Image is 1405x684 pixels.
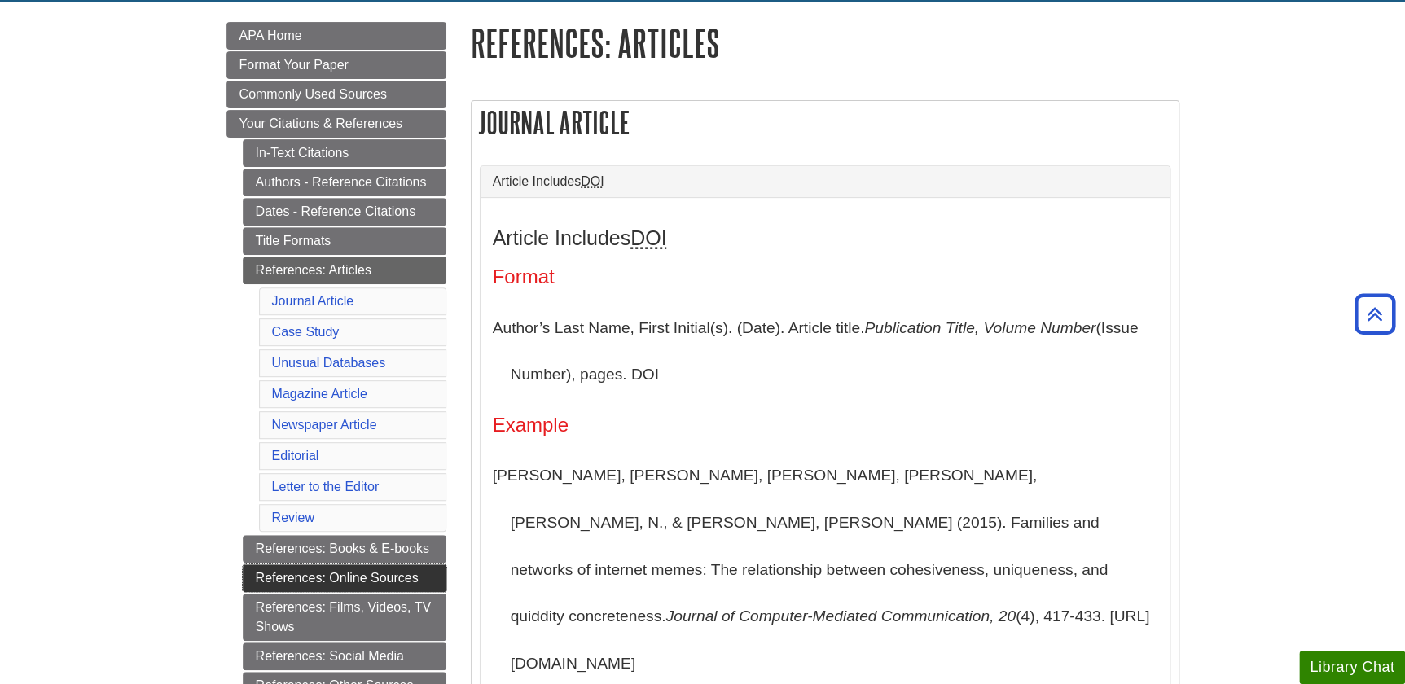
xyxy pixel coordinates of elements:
span: APA Home [239,28,302,42]
a: Article IncludesDOI [493,174,1157,189]
a: References: Books & E-books [243,535,446,563]
a: Title Formats [243,227,446,255]
a: Journal Article [272,294,354,308]
a: In-Text Citations [243,139,446,167]
i: Publication Title, Volume Number [864,319,1095,336]
a: References: Films, Videos, TV Shows [243,594,446,641]
abbr: Digital Object Identifier. This is the string of numbers associated with a particular article. No... [630,226,666,249]
a: Authors - Reference Citations [243,169,446,196]
a: Editorial [272,449,319,463]
h1: References: Articles [471,22,1179,64]
a: APA Home [226,22,446,50]
a: Newspaper Article [272,418,377,432]
span: Your Citations & References [239,116,402,130]
a: Case Study [272,325,340,339]
a: References: Social Media [243,642,446,670]
a: Unusual Databases [272,356,386,370]
a: Letter to the Editor [272,480,380,493]
abbr: Digital Object Identifier. This is the string of numbers associated with a particular article. No... [581,174,604,188]
a: Commonly Used Sources [226,81,446,108]
a: References: Online Sources [243,564,446,592]
button: Library Chat [1299,651,1405,684]
span: Commonly Used Sources [239,87,387,101]
i: Journal of Computer-Mediated Communication, 20 [665,607,1015,625]
a: References: Articles [243,256,446,284]
a: Review [272,511,314,524]
a: Format Your Paper [226,51,446,79]
p: Author’s Last Name, First Initial(s). (Date). Article title. (Issue Number), pages. DOI [493,305,1157,398]
span: Format Your Paper [239,58,349,72]
a: Dates - Reference Citations [243,198,446,226]
h3: Article Includes [493,226,1157,250]
h4: Example [493,414,1157,436]
h2: Journal Article [472,101,1179,144]
a: Back to Top [1349,303,1401,325]
a: Your Citations & References [226,110,446,138]
h4: Format [493,266,1157,287]
a: Magazine Article [272,387,367,401]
